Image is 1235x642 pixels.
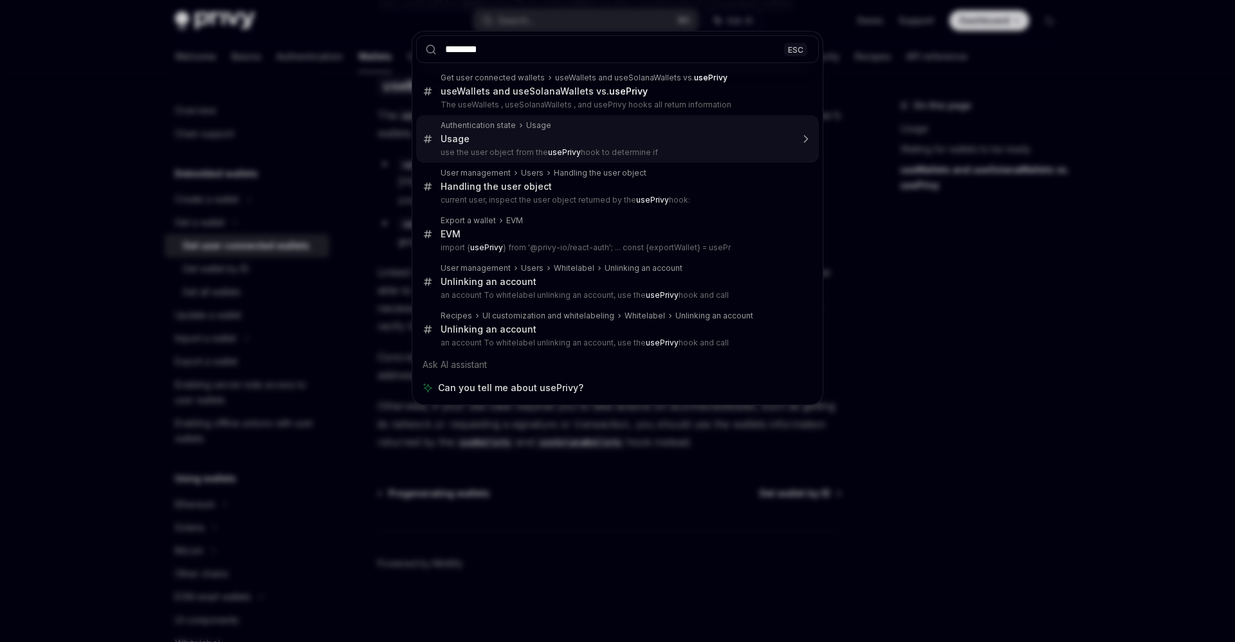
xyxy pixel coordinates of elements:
[441,73,545,83] div: Get user connected wallets
[441,263,511,273] div: User management
[636,195,669,205] b: usePrivy
[526,120,551,131] div: Usage
[441,276,536,288] div: Unlinking an account
[482,311,614,321] div: UI customization and whitelabeling
[646,290,679,300] b: usePrivy
[625,311,665,321] div: Whitelabel
[784,42,807,56] div: ESC
[416,353,819,376] div: Ask AI assistant
[521,263,544,273] div: Users
[470,243,503,252] b: usePrivy
[554,263,594,273] div: Whitelabel
[441,120,516,131] div: Authentication state
[555,73,727,83] div: useWallets and useSolanaWallets vs.
[441,324,536,335] div: Unlinking an account
[441,228,461,240] div: EVM
[554,168,646,178] div: Handling the user object
[441,147,792,158] p: use the user object from the hook to determine if
[441,338,792,348] p: an account To whitelabel unlinking an account, use the hook and call
[441,216,496,226] div: Export a wallet
[605,263,682,273] div: Unlinking an account
[438,381,583,394] span: Can you tell me about usePrivy?
[441,100,792,110] p: The useWallets , useSolanaWallets , and usePrivy hooks all return information
[441,290,792,300] p: an account To whitelabel unlinking an account, use the hook and call
[609,86,648,96] b: usePrivy
[441,133,470,145] div: Usage
[506,216,523,226] div: EVM
[675,311,753,321] div: Unlinking an account
[441,195,792,205] p: current user, inspect the user object returned by the hook:
[646,338,679,347] b: usePrivy
[441,311,472,321] div: Recipes
[441,243,792,253] p: import { } from '@privy-io/react-auth'; ... const {exportWallet} = usePr
[694,73,727,82] b: usePrivy
[441,181,552,192] div: Handling the user object
[548,147,581,157] b: usePrivy
[441,168,511,178] div: User management
[441,86,648,97] div: useWallets and useSolanaWallets vs.
[521,168,544,178] div: Users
